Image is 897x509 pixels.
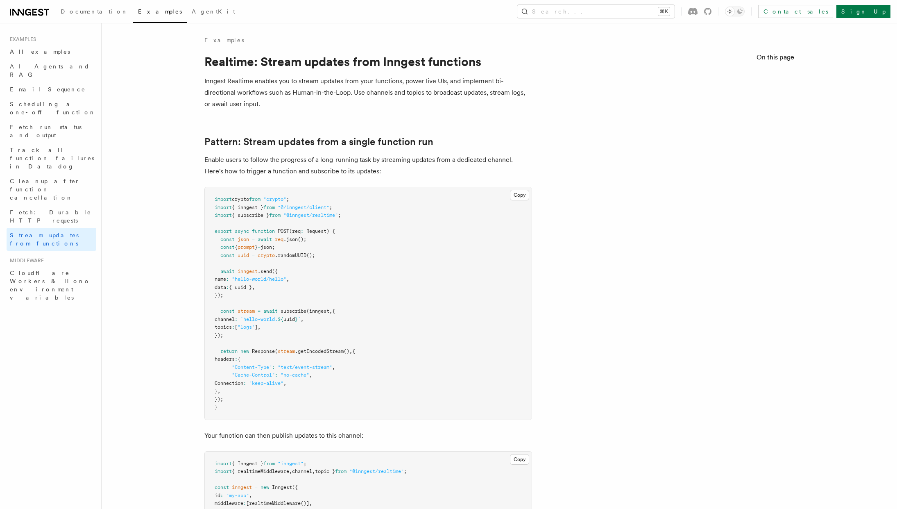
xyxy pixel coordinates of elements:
span: , [301,316,304,322]
a: All examples [7,44,96,59]
span: } [215,388,217,394]
span: crypto [258,252,275,258]
span: crypto [232,196,249,202]
span: POST [278,228,289,234]
span: { inngest } [232,205,263,210]
p: Your function can then publish updates to this channel: [204,430,532,441]
span: uuid [238,252,249,258]
span: (); [306,252,315,258]
span: , [332,364,335,370]
span: { [352,348,355,354]
span: `hello-world. [240,316,278,322]
span: from [335,468,347,474]
span: name [215,276,226,282]
span: , [349,348,352,354]
span: = [255,484,258,490]
h1: Realtime: Stream updates from Inngest functions [204,54,532,69]
a: Sign Up [836,5,890,18]
span: "@inngest/realtime" [349,468,404,474]
span: uuid [283,316,295,322]
span: subscribe [281,308,306,314]
button: Toggle dark mode [725,7,745,16]
span: async [235,228,249,234]
span: from [263,461,275,466]
span: , [283,380,286,386]
span: Cleanup after function cancellation [10,178,80,201]
span: id [215,493,220,498]
span: inngest [238,268,258,274]
a: Pattern: Stream updates from a single function run [204,136,433,148]
span: const [215,484,229,490]
span: [ [246,500,249,506]
span: : [243,380,246,386]
span: : [226,276,229,282]
span: ({ [292,484,298,490]
span: from [269,212,281,218]
span: Request [306,228,326,234]
span: Response [252,348,275,354]
span: channel [215,316,235,322]
a: Track all function failures in Datadog [7,143,96,174]
span: channel [292,468,312,474]
span: import [215,468,232,474]
span: { [238,356,240,362]
span: Cloudflare Workers & Hono environment variables [10,270,91,301]
button: Copy [510,454,529,465]
a: Email Sequence [7,82,96,97]
span: (req [289,228,301,234]
span: "hello-world/hello" [232,276,286,282]
a: AI Agents and RAG [7,59,96,82]
span: const [220,244,235,250]
span: const [220,236,235,242]
span: ( [275,348,278,354]
span: : [226,284,229,290]
span: req [275,236,283,242]
span: , [309,372,312,378]
span: Examples [138,8,182,15]
span: ()] [301,500,309,506]
span: prompt [238,244,255,250]
span: function [252,228,275,234]
span: ; [329,205,332,210]
span: : [232,324,235,330]
span: import [215,196,232,202]
span: return [220,348,238,354]
span: = [258,244,260,250]
span: json; [260,244,275,250]
span: , [249,493,252,498]
span: [ [235,324,238,330]
a: Stream updates from functions [7,228,96,251]
span: .send [258,268,272,274]
span: = [252,236,255,242]
span: import [215,205,232,210]
span: "@inngest/realtime" [283,212,338,218]
span: stream [278,348,295,354]
span: ; [338,212,341,218]
a: Contact sales [758,5,833,18]
span: (inngest [306,308,329,314]
span: .getEncodedStream [295,348,344,354]
span: Email Sequence [10,86,86,93]
span: All examples [10,48,70,55]
span: { uuid } [229,284,252,290]
span: from [263,205,275,210]
a: Fetch run status and output [7,120,96,143]
a: Cloudflare Workers & Hono environment variables [7,266,96,305]
span: , [309,500,312,506]
span: : [272,364,275,370]
span: { Inngest } [232,461,263,466]
span: , [258,324,260,330]
span: "Content-Type" [232,364,272,370]
span: ({ [272,268,278,274]
span: { [332,308,335,314]
span: () [344,348,349,354]
span: const [220,308,235,314]
span: new [240,348,249,354]
button: Search...⌘K [517,5,675,18]
span: json [238,236,249,242]
span: stream [238,308,255,314]
span: , [252,284,255,290]
span: ; [404,468,407,474]
span: ) { [326,228,335,234]
span: }); [215,332,223,338]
